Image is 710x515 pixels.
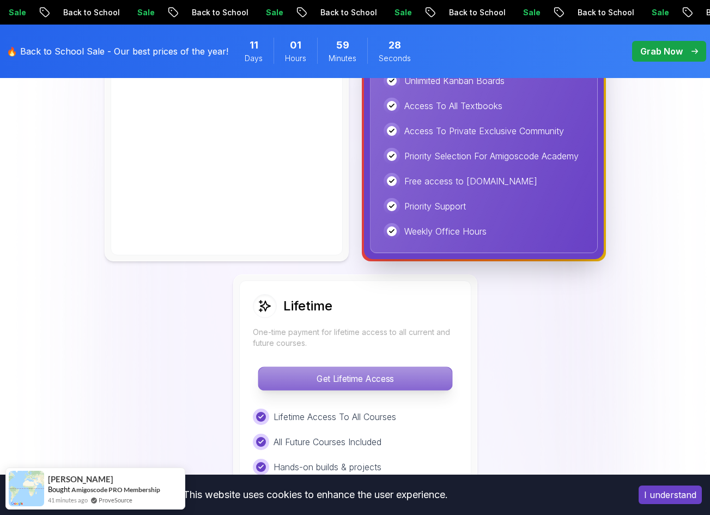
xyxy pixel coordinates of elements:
[404,200,466,213] p: Priority Support
[258,367,452,391] button: Get Lifetime Access
[567,7,641,18] p: Back to School
[48,475,113,484] span: [PERSON_NAME]
[404,175,537,188] p: Free access to [DOMAIN_NAME]
[641,7,676,18] p: Sale
[181,7,256,18] p: Back to School
[127,7,162,18] p: Sale
[8,483,622,507] div: This website uses cookies to enhance the user experience.
[389,38,401,53] span: 28 Seconds
[285,53,306,64] span: Hours
[439,7,513,18] p: Back to School
[256,7,290,18] p: Sale
[48,485,70,494] span: Bought
[329,53,356,64] span: Minutes
[290,38,301,53] span: 1 Hours
[258,367,452,390] p: Get Lifetime Access
[71,486,160,494] a: Amigoscode PRO Membership
[310,7,384,18] p: Back to School
[250,38,258,53] span: 11 Days
[404,225,487,238] p: Weekly Office Hours
[245,53,263,64] span: Days
[283,297,332,315] h2: Lifetime
[404,99,502,112] p: Access To All Textbooks
[253,373,458,384] a: Get Lifetime Access
[9,471,44,506] img: provesource social proof notification image
[274,410,396,423] p: Lifetime Access To All Courses
[384,7,419,18] p: Sale
[274,435,381,448] p: All Future Courses Included
[513,7,548,18] p: Sale
[404,124,564,137] p: Access To Private Exclusive Community
[379,53,411,64] span: Seconds
[274,460,381,474] p: Hands-on builds & projects
[253,327,458,349] p: One-time payment for lifetime access to all current and future courses.
[404,74,505,87] p: Unlimited Kanban Boards
[639,486,702,504] button: Accept cookies
[48,495,88,505] span: 41 minutes ago
[336,38,349,53] span: 59 Minutes
[640,45,683,58] p: Grab Now
[7,45,228,58] p: 🔥 Back to School Sale - Our best prices of the year!
[99,495,132,505] a: ProveSource
[53,7,127,18] p: Back to School
[404,149,579,163] p: Priority Selection For Amigoscode Academy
